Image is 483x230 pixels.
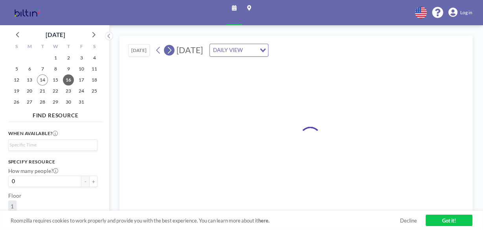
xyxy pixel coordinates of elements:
[50,63,61,74] span: Wednesday, October 8, 2025
[50,85,61,96] span: Wednesday, October 22, 2025
[63,63,74,74] span: Thursday, October 9, 2025
[23,42,36,52] div: M
[37,63,48,74] span: Tuesday, October 7, 2025
[176,45,202,55] span: [DATE]
[62,42,75,52] div: T
[89,176,97,187] button: +
[89,52,100,63] span: Saturday, October 4, 2025
[460,10,472,16] span: Log in
[448,8,472,17] a: Log in
[128,44,150,56] button: [DATE]
[10,42,23,52] div: S
[76,85,87,96] span: Friday, October 24, 2025
[63,85,74,96] span: Thursday, October 23, 2025
[11,63,22,74] span: Sunday, October 5, 2025
[400,217,417,224] a: Decline
[37,74,48,85] span: Tuesday, October 14, 2025
[63,74,74,85] span: Thursday, October 16, 2025
[89,85,100,96] span: Saturday, October 25, 2025
[24,74,35,85] span: Monday, October 13, 2025
[9,141,93,149] input: Search for option
[50,52,61,63] span: Wednesday, October 1, 2025
[211,46,244,55] span: DAILY VIEW
[89,74,100,85] span: Saturday, October 18, 2025
[88,42,101,52] div: S
[8,109,103,119] h4: FIND RESOURCE
[8,193,22,199] label: Floor
[9,140,97,150] div: Search for option
[63,52,74,63] span: Thursday, October 2, 2025
[11,96,22,108] span: Sunday, October 26, 2025
[50,96,61,108] span: Wednesday, October 29, 2025
[11,203,14,210] span: 1
[245,46,255,55] input: Search for option
[24,63,35,74] span: Monday, October 6, 2025
[37,96,48,108] span: Tuesday, October 28, 2025
[24,85,35,96] span: Monday, October 20, 2025
[76,63,87,74] span: Friday, October 10, 2025
[37,85,48,96] span: Tuesday, October 21, 2025
[76,96,87,108] span: Friday, October 31, 2025
[426,215,473,226] a: Got it!
[8,159,97,165] h3: Specify resource
[11,6,43,19] img: organization-logo
[210,44,268,56] div: Search for option
[11,85,22,96] span: Sunday, October 19, 2025
[50,74,61,85] span: Wednesday, October 15, 2025
[11,74,22,85] span: Sunday, October 12, 2025
[258,217,270,224] a: here.
[89,63,100,74] span: Saturday, October 11, 2025
[49,42,62,52] div: W
[76,52,87,63] span: Friday, October 3, 2025
[76,74,87,85] span: Friday, October 17, 2025
[63,96,74,108] span: Thursday, October 30, 2025
[8,168,59,174] label: How many people?
[81,176,90,187] button: -
[24,96,35,108] span: Monday, October 27, 2025
[46,29,65,40] div: [DATE]
[36,42,49,52] div: T
[75,42,88,52] div: F
[11,217,400,224] span: Roomzilla requires cookies to work properly and provide you with the best experience. You can lea...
